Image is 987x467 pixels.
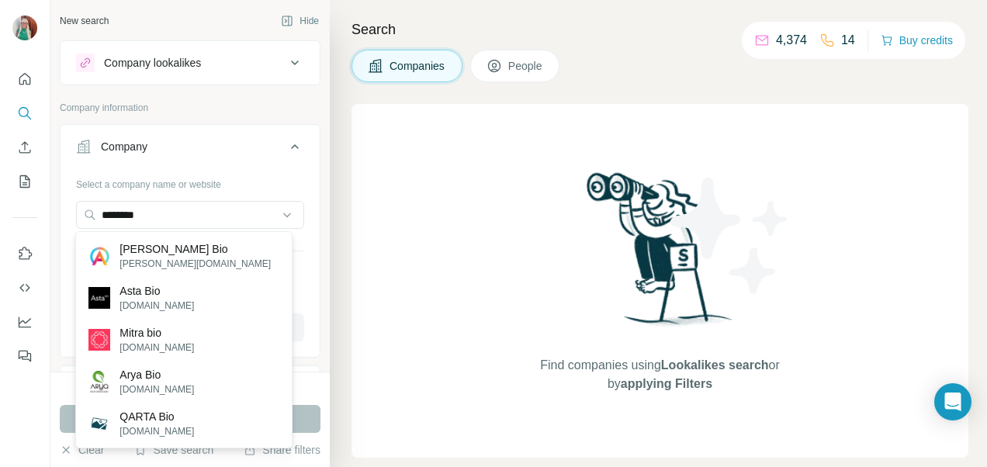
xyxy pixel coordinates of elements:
[12,16,37,40] img: Avatar
[88,245,110,267] img: Aixa Bio
[621,377,712,390] span: applying Filters
[881,29,953,51] button: Buy credits
[119,257,271,271] p: [PERSON_NAME][DOMAIN_NAME]
[60,14,109,28] div: New search
[12,240,37,268] button: Use Surfe on LinkedIn
[12,274,37,302] button: Use Surfe API
[12,308,37,336] button: Dashboard
[352,19,968,40] h4: Search
[60,101,320,115] p: Company information
[119,367,194,382] p: Arya Bio
[119,409,194,424] p: QARTA Bio
[61,369,320,406] button: Industry
[119,283,194,299] p: Asta Bio
[119,299,194,313] p: [DOMAIN_NAME]
[119,325,194,341] p: Mitra bio
[841,31,855,50] p: 14
[61,44,320,81] button: Company lookalikes
[12,342,37,370] button: Feedback
[119,341,194,355] p: [DOMAIN_NAME]
[390,58,446,74] span: Companies
[535,356,784,393] span: Find companies using or by
[508,58,544,74] span: People
[61,128,320,171] button: Company
[88,287,110,309] img: Asta Bio
[660,166,800,306] img: Surfe Illustration - Stars
[88,371,110,393] img: Arya Bio
[88,329,110,351] img: Mitra bio
[76,171,304,192] div: Select a company name or website
[661,358,769,372] span: Lookalikes search
[934,383,971,420] div: Open Intercom Messenger
[101,139,147,154] div: Company
[12,168,37,195] button: My lists
[12,133,37,161] button: Enrich CSV
[134,442,213,458] button: Save search
[88,413,110,434] img: QARTA Bio
[776,31,807,50] p: 4,374
[104,55,201,71] div: Company lookalikes
[119,424,194,438] p: [DOMAIN_NAME]
[119,382,194,396] p: [DOMAIN_NAME]
[119,241,271,257] p: [PERSON_NAME] Bio
[12,65,37,93] button: Quick start
[12,99,37,127] button: Search
[244,442,320,458] button: Share filters
[580,168,741,341] img: Surfe Illustration - Woman searching with binoculars
[270,9,330,33] button: Hide
[60,442,104,458] button: Clear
